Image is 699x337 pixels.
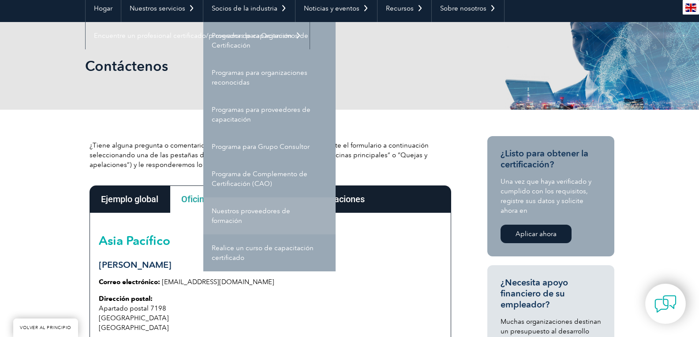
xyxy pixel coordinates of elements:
a: Programas para proveedores de capacitación [203,96,336,133]
font: ¿Listo para obtener la certificación? [501,148,588,170]
font: Nuestros servicios [130,4,185,12]
font: Dirección postal: [99,295,153,303]
a: Aplicar ahora [501,225,572,243]
font: Programa de Complemento de Certificación (CAO) [212,170,307,188]
font: Nuestros proveedores de formación [212,207,290,225]
a: [EMAIL_ADDRESS][DOMAIN_NAME] [162,278,274,286]
font: Realice un curso de capacitación certificado [212,244,314,262]
font: ¿Necesita apoyo financiero de su empleador? [501,277,568,310]
font: Correo electrónico: [99,278,160,286]
font: Asia Pacífico [99,233,170,248]
font: Hogar [94,4,112,12]
font: Socios de la industria [212,4,277,12]
font: Una vez que haya verificado y cumplido con los requisitos, registre sus datos y solicite ahora en [501,178,591,215]
img: contact-chat.png [654,293,677,315]
font: Ejemplo global [101,194,158,204]
a: VOLVER AL PRINCIPIO [13,318,78,337]
font: Aplicar ahora [516,230,557,238]
font: Apartado postal 7198 [99,304,166,312]
font: Sobre nosotros [440,4,486,12]
font: ¿Tiene alguna pregunta o comentario? ¡Nos encantaría saber de usted! Complete el formulario a con... [90,141,429,169]
a: Programas para organizaciones reconocidas [203,59,336,96]
font: VOLVER AL PRINCIPIO [20,325,71,330]
font: [GEOGRAPHIC_DATA] [99,314,169,322]
a: Programa de Complemento de Certificación (CAO) [203,160,336,197]
a: Realice un curso de capacitación certificado [203,234,336,271]
font: Noticias y eventos [304,4,359,12]
font: Encuentre un profesional certificado/proveedor de capacitación [94,32,292,40]
font: Contáctenos [85,57,168,74]
a: Programa para Grupo Consultor [203,133,336,160]
font: Programa para Grupo Consultor [212,143,310,151]
a: Encuentre un profesional certificado/proveedor de capacitación [86,22,310,49]
font: [PERSON_NAME] [99,259,172,270]
a: Nuestros proveedores de formación [203,197,336,234]
font: Recursos [386,4,414,12]
img: en [685,4,696,12]
font: Oficinas principales [181,194,258,204]
font: Programas para organizaciones reconocidas [212,69,307,86]
font: Programas para proveedores de capacitación [212,106,310,123]
font: [GEOGRAPHIC_DATA] [99,324,169,332]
